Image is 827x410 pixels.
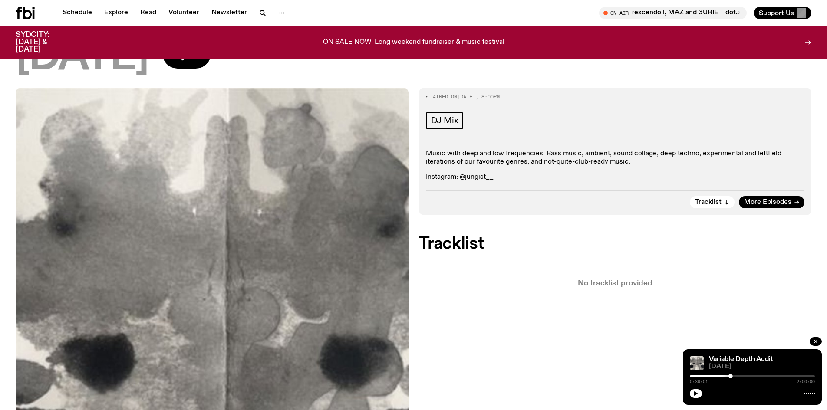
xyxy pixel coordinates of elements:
[433,93,457,100] span: Aired on
[323,39,504,46] p: ON SALE NOW! Long weekend fundraiser & music festival
[754,7,811,19] button: Support Us
[690,196,735,208] button: Tracklist
[599,7,747,19] button: On Airdot.zip with Crescendoll, MAZ and 3URIEdot.zip with Crescendoll, MAZ and 3URIE
[690,380,708,384] span: 0:39:01
[744,199,791,206] span: More Episodes
[709,356,773,363] a: Variable Depth Audit
[419,280,812,287] p: No tracklist provided
[206,7,252,19] a: Newsletter
[426,173,805,181] p: Instagram: @jungist__
[99,7,133,19] a: Explore
[163,7,204,19] a: Volunteer
[426,150,805,166] p: Music with deep and low frequencies. Bass music, ambient, sound collage, deep techno, experimenta...
[16,31,71,53] h3: SYDCITY: [DATE] & [DATE]
[475,93,500,100] span: , 8:00pm
[690,356,704,370] img: A black and white Rorschach
[709,364,815,370] span: [DATE]
[695,199,722,206] span: Tracklist
[135,7,161,19] a: Read
[57,7,97,19] a: Schedule
[16,38,148,77] span: [DATE]
[426,112,464,129] a: DJ Mix
[759,9,794,17] span: Support Us
[431,116,458,125] span: DJ Mix
[739,196,804,208] a: More Episodes
[457,93,475,100] span: [DATE]
[797,380,815,384] span: 2:00:00
[419,236,812,252] h2: Tracklist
